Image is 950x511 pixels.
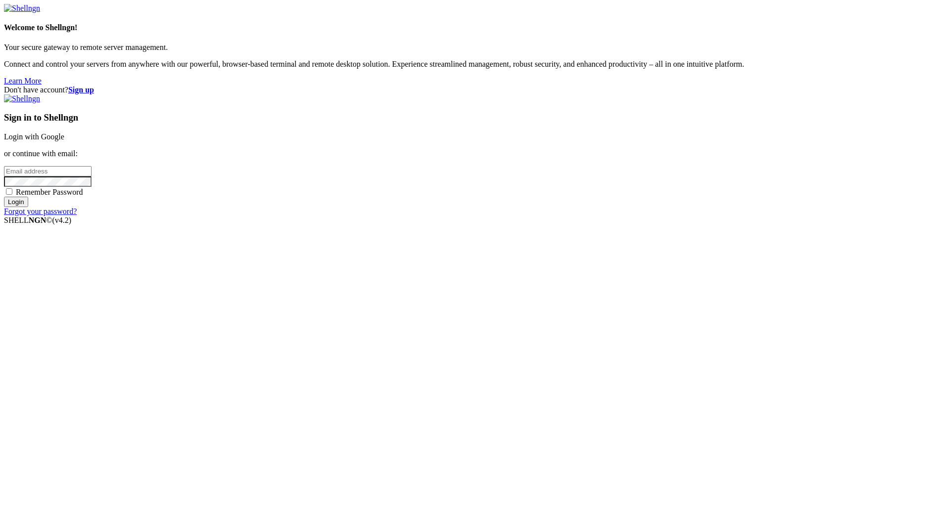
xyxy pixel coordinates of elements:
p: Your secure gateway to remote server management. [4,43,946,52]
p: Connect and control your servers from anywhere with our powerful, browser-based terminal and remo... [4,60,946,69]
h4: Welcome to Shellngn! [4,23,946,32]
a: Login with Google [4,132,64,141]
img: Shellngn [4,94,40,103]
h3: Sign in to Shellngn [4,112,946,123]
div: Don't have account? [4,85,946,94]
input: Email address [4,166,92,176]
span: Remember Password [16,188,83,196]
span: SHELL © [4,216,71,224]
input: Login [4,197,28,207]
a: Sign up [68,85,94,94]
span: 4.2.0 [52,216,72,224]
p: or continue with email: [4,149,946,158]
b: NGN [29,216,47,224]
input: Remember Password [6,188,12,195]
a: Learn More [4,77,42,85]
img: Shellngn [4,4,40,13]
a: Forgot your password? [4,207,77,215]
